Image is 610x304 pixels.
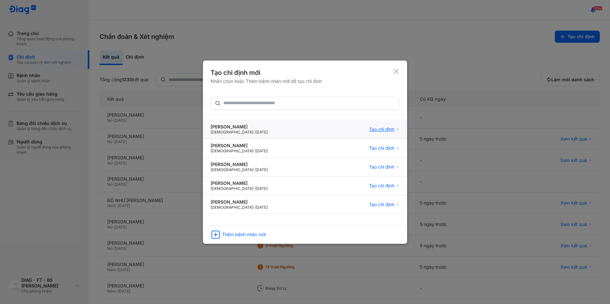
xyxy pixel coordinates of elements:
[253,205,255,210] span: -
[255,148,268,153] span: [DATE]
[211,143,268,148] div: [PERSON_NAME]
[253,186,255,191] span: -
[369,183,394,189] span: Tạo chỉ định
[253,167,255,172] span: -
[369,202,394,207] span: Tạo chỉ định
[211,205,253,210] span: [DEMOGRAPHIC_DATA]
[369,127,394,132] span: Tạo chỉ định
[255,130,268,134] span: [DATE]
[211,68,322,77] div: Tạo chỉ định mới
[255,167,268,172] span: [DATE]
[369,164,394,170] span: Tạo chỉ định
[211,199,268,205] div: [PERSON_NAME]
[255,186,268,191] span: [DATE]
[369,145,394,151] span: Tạo chỉ định
[211,180,268,186] div: [PERSON_NAME]
[253,148,255,153] span: -
[211,130,253,134] span: [DEMOGRAPHIC_DATA]
[255,205,268,210] span: [DATE]
[222,232,266,237] div: Thêm bệnh nhân mới
[253,130,255,134] span: -
[211,124,268,130] div: [PERSON_NAME]
[211,186,253,191] span: [DEMOGRAPHIC_DATA]
[211,78,322,84] div: Nhấn chọn hoặc Thêm bệnh nhân mới để tạo chỉ định
[211,148,253,153] span: [DEMOGRAPHIC_DATA]
[211,167,253,172] span: [DEMOGRAPHIC_DATA]
[211,162,268,167] div: [PERSON_NAME]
